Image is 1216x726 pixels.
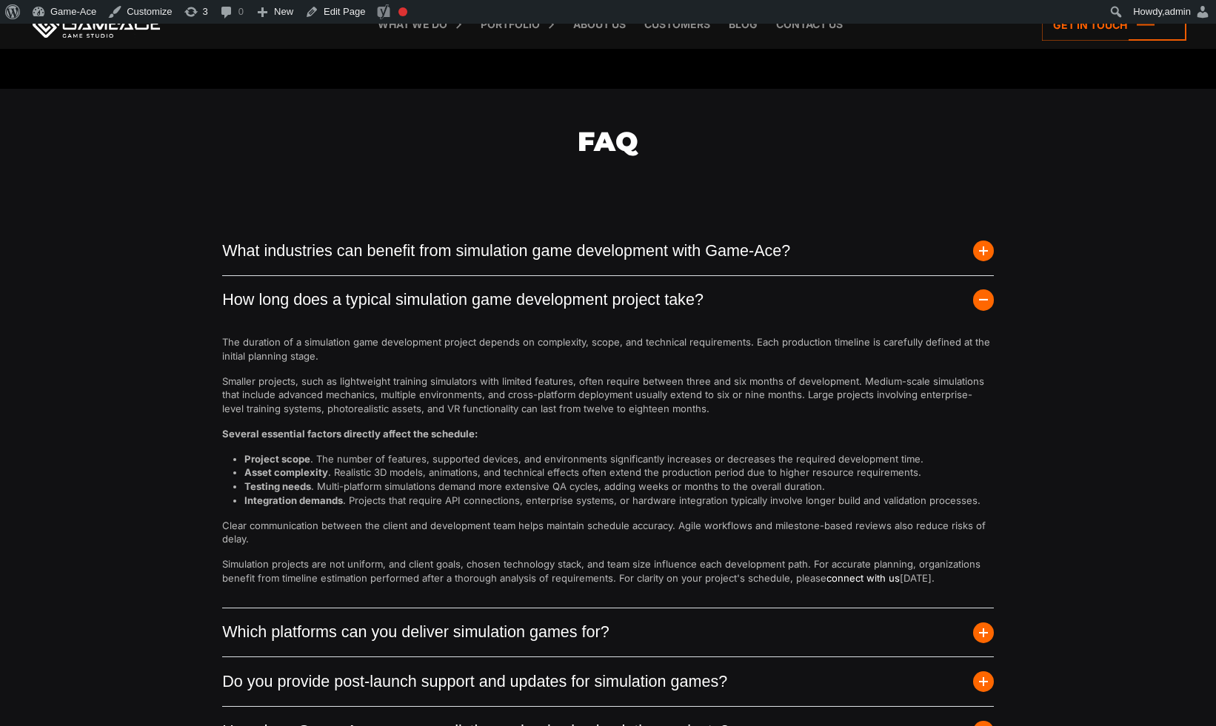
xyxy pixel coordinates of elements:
strong: Asset complexity [244,466,328,478]
button: Which platforms can you deliver simulation games for? [222,608,994,657]
li: . Multi-platform simulations demand more extensive QA cycles, adding weeks or months to the overa... [244,480,994,494]
p: Smaller projects, such as lightweight training simulators with limited features, often require be... [222,374,994,416]
li: . Realistic 3D models, animations, and technical effects often extend the production period due t... [244,465,994,480]
p: The duration of a simulation game development project depends on complexity, scope, and technical... [222,335,994,363]
a: Get in touch [1042,9,1186,41]
div: Focus keyphrase not set [398,7,407,16]
p: Several essential factors directly affect the schedule: [222,427,994,441]
strong: Project scope [244,453,310,465]
p: Clear communication between the client and development team helps maintain schedule accuracy. Agi... [222,519,994,547]
button: How long does a typical simulation game development project take? [222,276,994,325]
h2: FAQ [222,89,994,232]
li: . The number of features, supported devices, and environments significantly increases or decrease... [244,452,994,466]
button: What industries can benefit from simulation game development with Game-Ace? [222,226,994,275]
p: Simulation projects are not uniform, and client goals, chosen technology stack, and team size inf... [222,557,994,585]
strong: Integration demands [244,494,343,506]
button: Do you provide post-launch support and updates for simulation games? [222,657,994,706]
span: admin [1165,6,1191,17]
strong: Testing needs [244,480,311,492]
li: . Projects that require API connections, enterprise systems, or hardware integration typically in... [244,494,994,508]
a: connect with us [826,572,900,584]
